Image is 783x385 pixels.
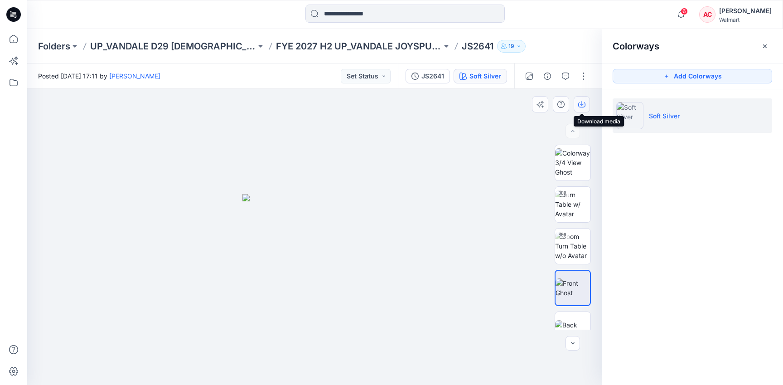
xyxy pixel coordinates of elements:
[556,278,590,297] img: Front Ghost
[421,71,444,81] div: JS2641
[462,40,493,53] p: JS2641
[555,148,590,177] img: Colorway 3/4 View Ghost
[616,102,643,129] img: Soft Silver
[555,320,590,339] img: Back Ghost
[719,5,772,16] div: [PERSON_NAME]
[109,72,160,80] a: [PERSON_NAME]
[406,69,450,83] button: JS2641
[649,111,680,121] p: Soft Silver
[613,41,659,52] h2: Colorways
[508,41,514,51] p: 19
[540,69,555,83] button: Details
[719,16,772,23] div: Walmart
[38,40,70,53] a: Folders
[469,71,501,81] div: Soft Silver
[497,40,526,53] button: 19
[454,69,507,83] button: Soft Silver
[555,190,590,219] img: Turn Table w/ Avatar
[613,69,772,83] button: Add Colorways
[681,8,688,15] span: 6
[276,40,442,53] a: FYE 2027 H2 UP_VANDALE JOYSPUN PANTIES
[555,232,590,260] img: Zoom Turn Table w/o Avatar
[38,71,160,81] span: Posted [DATE] 17:11 by
[699,6,715,23] div: AC
[90,40,256,53] a: UP_VANDALE D29 [DEMOGRAPHIC_DATA] Intimates - Joyspun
